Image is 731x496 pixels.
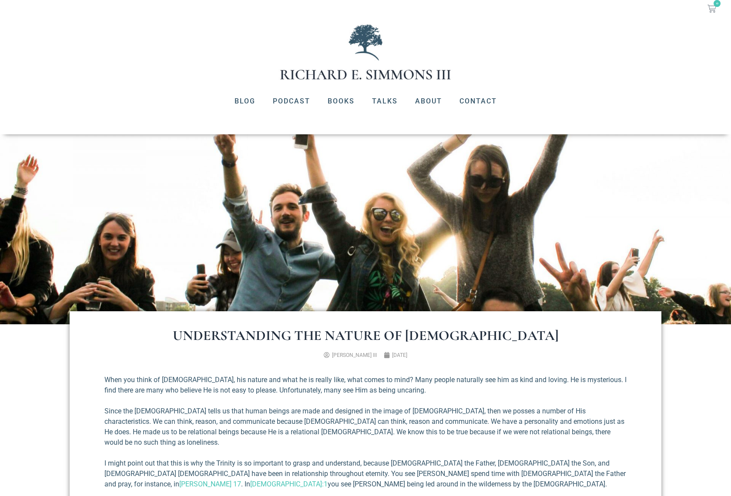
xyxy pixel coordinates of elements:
a: About [406,90,451,113]
h1: Understanding the Nature of [DEMOGRAPHIC_DATA] [104,329,627,343]
p: When you think of [DEMOGRAPHIC_DATA], his nature and what he is really like, what comes to mind? ... [104,375,627,396]
a: [PERSON_NAME] 17 [179,480,241,488]
span: [PERSON_NAME] III [332,352,377,358]
a: Talks [363,90,406,113]
a: Podcast [264,90,319,113]
p: I might point out that this is why the Trinity is so important to grasp and understand, because [... [104,458,627,489]
a: Contact [451,90,506,113]
a: [DEMOGRAPHIC_DATA]:1 [250,480,328,488]
p: Since the [DEMOGRAPHIC_DATA] tells us that human beings are made and designed in the image of [DE... [104,406,627,448]
a: Blog [226,90,264,113]
a: Books [319,90,363,113]
time: [DATE] [392,352,407,358]
a: [DATE] [384,351,407,359]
